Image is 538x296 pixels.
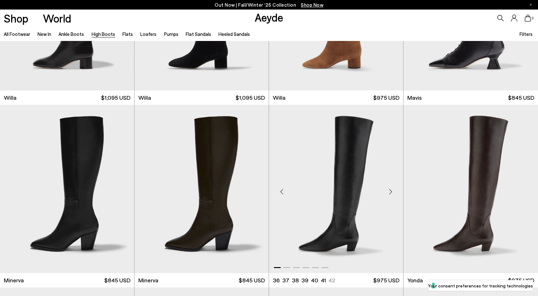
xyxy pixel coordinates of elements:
[301,276,308,284] li: 39
[508,276,534,284] span: $975 USD
[403,105,538,273] img: Yonda Leather Over-Knee Boots
[273,94,286,102] span: Willa
[531,17,534,20] span: 0
[138,276,158,284] span: Minerva
[134,91,269,105] a: Willa $1,095 USD
[101,94,130,102] span: $1,095 USD
[215,1,323,9] p: Out Now | Fall/Winter ‘25 Collection
[525,15,531,22] a: 0
[122,31,133,37] a: Flats
[403,91,538,105] a: Mavis $845 USD
[239,276,265,284] span: $845 USD
[311,276,318,284] li: 40
[164,31,178,37] a: Pumps
[138,94,151,102] span: Willa
[59,31,84,37] a: Ankle Boots
[38,31,51,37] a: New In
[140,31,156,37] a: Loafers
[282,276,289,284] li: 37
[273,276,333,284] ul: variant
[373,276,399,284] span: $975 USD
[272,182,291,201] div: Previous slide
[321,276,326,284] li: 41
[407,94,422,102] span: Mavis
[407,276,423,284] span: Yonda
[428,282,533,289] label: Your consent preferences for tracking technologies
[186,31,211,37] a: Flat Sandals
[255,10,283,24] a: Aeyde
[292,276,299,284] li: 38
[428,280,533,291] button: Your consent preferences for tracking technologies
[373,94,399,102] span: $975 USD
[269,105,403,273] a: Next slide Previous slide
[269,91,403,105] a: Willa $975 USD
[381,182,400,201] div: Next slide
[236,94,265,102] span: $1,095 USD
[301,2,323,8] span: Navigate to /collections/new-in
[218,31,250,37] a: Heeled Sandals
[269,105,403,273] img: Yonda Leather Over-Knee Boots
[134,273,269,287] a: Minerva $845 USD
[4,13,28,24] a: Shop
[4,94,17,102] span: Willa
[269,273,403,287] a: 36 37 38 39 40 41 42 $975 USD
[43,13,71,24] a: World
[508,94,534,102] span: $845 USD
[104,276,130,284] span: $845 USD
[273,276,280,284] li: 36
[4,31,30,37] a: All Footwear
[134,105,269,273] img: Minerva High Cowboy Boots
[520,31,533,37] span: Filters
[4,276,24,284] span: Minerva
[403,273,538,287] a: Yonda $975 USD
[269,105,403,273] div: 1 / 6
[92,31,115,37] a: High Boots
